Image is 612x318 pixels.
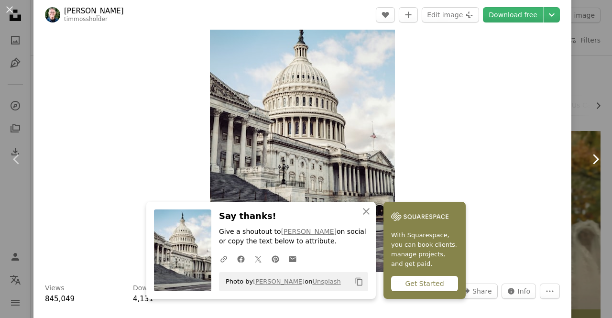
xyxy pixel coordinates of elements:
button: Stats about this image [502,284,536,299]
a: [PERSON_NAME] [281,228,337,235]
a: Share on Facebook [232,249,250,268]
a: With Squarespace, you can book clients, manage projects, and get paid.Get Started [383,202,466,299]
span: Info [518,284,531,298]
a: Download free [483,7,543,22]
h3: Say thanks! [219,209,368,223]
p: Give a shoutout to on social or copy the text below to attribute. [219,227,368,246]
a: Share over email [284,249,301,268]
span: Photo by on [221,274,341,289]
a: timmossholder [64,16,108,22]
span: 845,049 [45,295,75,303]
button: Copy to clipboard [351,274,367,290]
a: Next [579,113,612,205]
button: Edit image [422,7,479,22]
img: file-1747939142011-51e5cc87e3c9 [391,209,448,224]
button: Add to Collection [399,7,418,22]
h3: Views [45,284,65,293]
button: More Actions [540,284,560,299]
img: Go to Tim Mossholder's profile [45,7,60,22]
span: With Squarespace, you can book clients, manage projects, and get paid. [391,230,458,269]
a: Share on Twitter [250,249,267,268]
a: Share on Pinterest [267,249,284,268]
span: 4,131 [133,295,153,303]
span: Share [472,284,492,298]
div: Get Started [391,276,458,291]
button: Choose download size [544,7,560,22]
button: Like [376,7,395,22]
button: Share this image [456,284,497,299]
a: [PERSON_NAME] [253,278,305,285]
h3: Downloads [133,284,170,293]
a: Unsplash [312,278,340,285]
a: [PERSON_NAME] [64,6,124,16]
